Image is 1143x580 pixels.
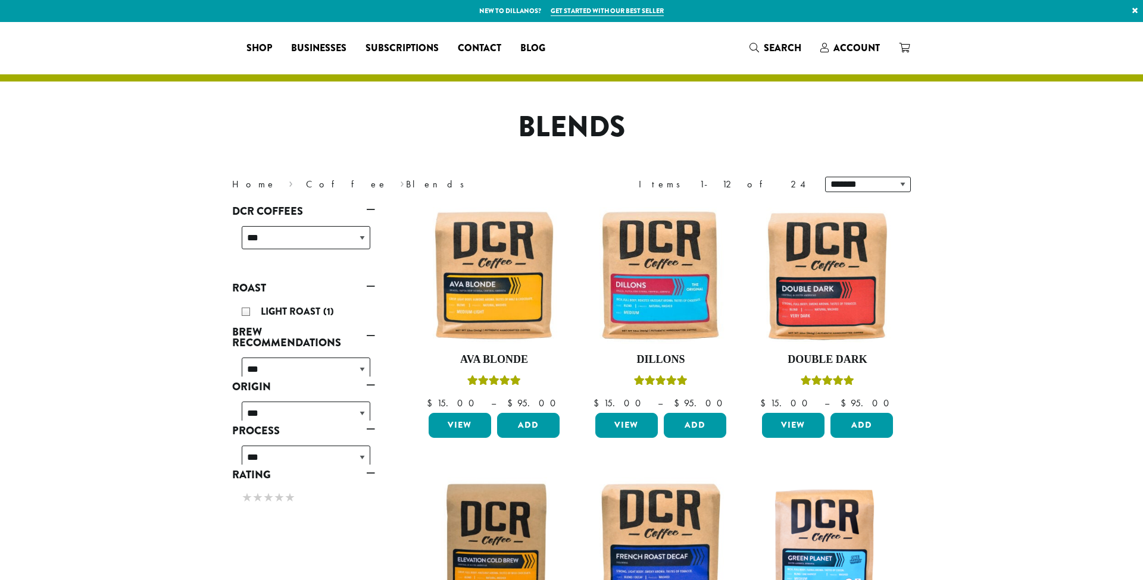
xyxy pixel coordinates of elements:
span: Businesses [291,41,346,56]
button: Add [830,413,893,438]
a: Roast [232,278,375,298]
button: Add [664,413,726,438]
a: View [762,413,825,438]
h4: Ava Blonde [426,353,563,366]
span: $ [760,397,770,409]
span: $ [594,397,604,409]
bdi: 95.00 [674,397,728,409]
h4: Double Dark [759,353,896,366]
span: ★ [263,489,274,506]
span: Contact [458,41,501,56]
a: View [429,413,491,438]
span: $ [507,397,517,409]
bdi: 15.00 [594,397,647,409]
span: $ [841,397,851,409]
img: Ava-Blonde-12oz-1-300x300.jpg [426,207,563,344]
nav: Breadcrumb [232,177,554,192]
button: Add [497,413,560,438]
bdi: 15.00 [427,397,480,409]
a: Get started with our best seller [551,6,664,16]
div: Process [232,441,375,465]
div: Items 1-12 of 24 [639,177,807,192]
a: DCR Coffees [232,201,375,221]
a: Rating [232,465,375,485]
bdi: 95.00 [841,397,895,409]
div: Rating [232,485,375,509]
span: Light Roast [261,305,323,318]
span: › [289,173,293,192]
a: View [595,413,658,438]
span: Search [764,41,801,55]
span: ★ [285,489,295,506]
span: ★ [274,489,285,506]
img: Dillons-12oz-300x300.jpg [592,207,729,344]
span: Subscriptions [366,41,439,56]
span: Shop [246,41,272,56]
a: Origin [232,377,375,397]
a: Search [740,38,811,58]
div: DCR Coffees [232,221,375,264]
h4: Dillons [592,353,729,366]
a: Home [232,178,276,190]
span: › [400,173,404,192]
span: ★ [252,489,263,506]
span: – [825,397,829,409]
a: Coffee [306,178,388,190]
div: Rated 5.00 out of 5 [467,374,521,391]
div: Roast [232,298,375,322]
span: (1) [323,305,334,318]
span: $ [674,397,684,409]
a: Shop [237,39,282,58]
span: – [658,397,663,409]
div: Rated 5.00 out of 5 [634,374,688,391]
div: Brew Recommendations [232,353,375,377]
span: – [491,397,496,409]
div: Rated 4.50 out of 5 [801,374,854,391]
span: $ [427,397,437,409]
a: Process [232,421,375,441]
img: Double-Dark-12oz-300x300.jpg [759,207,896,344]
a: Ava BlondeRated 5.00 out of 5 [426,207,563,408]
span: Account [833,41,880,55]
a: Double DarkRated 4.50 out of 5 [759,207,896,408]
div: Origin [232,397,375,421]
span: ★ [242,489,252,506]
bdi: 15.00 [760,397,813,409]
h1: Blends [223,110,920,145]
span: Blog [520,41,545,56]
a: Brew Recommendations [232,322,375,353]
bdi: 95.00 [507,397,561,409]
a: DillonsRated 5.00 out of 5 [592,207,729,408]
